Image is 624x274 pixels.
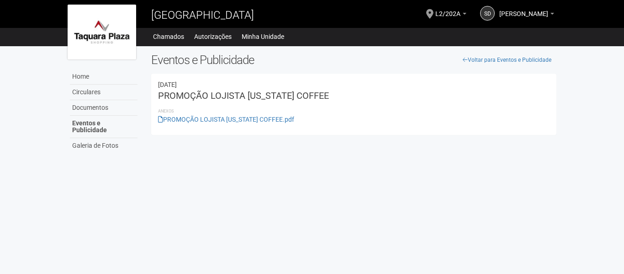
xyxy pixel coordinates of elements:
[499,11,554,19] a: [PERSON_NAME]
[499,1,548,17] span: Suana de Almeida Antonio
[151,53,556,67] h2: Eventos e Publicidade
[70,100,137,116] a: Documentos
[435,1,460,17] span: L2/202A
[242,30,284,43] a: Minha Unidade
[480,6,495,21] a: Sd
[194,30,232,43] a: Autorizações
[158,91,550,100] h3: PROMOÇÃO LOJISTA [US_STATE] COFFEE
[158,116,294,123] a: PROMOÇÃO LOJISTA [US_STATE] COFFEE.pdf
[151,9,254,21] span: [GEOGRAPHIC_DATA]
[458,53,556,67] a: Voltar para Eventos e Publicidade
[70,138,137,153] a: Galeria de Fotos
[70,69,137,85] a: Home
[70,116,137,138] a: Eventos e Publicidade
[158,107,550,115] li: Anexos
[68,5,136,59] img: logo.jpg
[70,85,137,100] a: Circulares
[158,81,550,89] div: 30/05/2025 20:52
[435,11,466,19] a: L2/202A
[153,30,184,43] a: Chamados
